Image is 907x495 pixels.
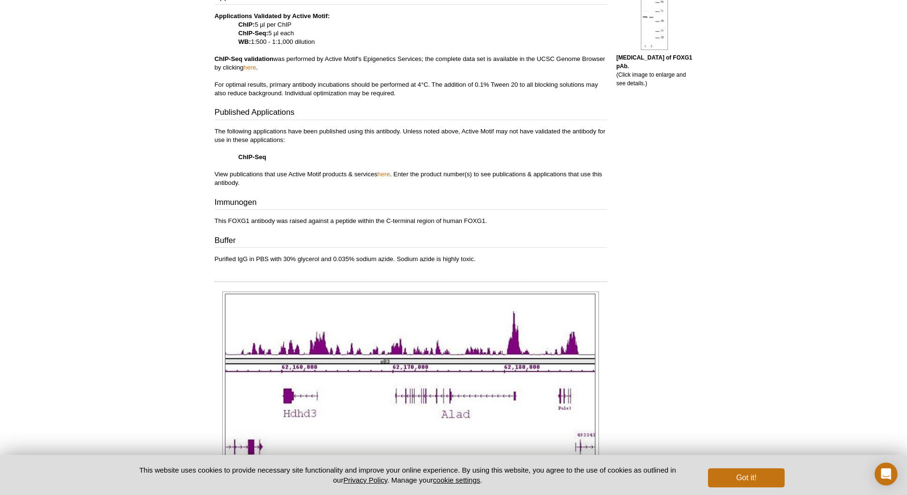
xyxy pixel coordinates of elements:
a: Privacy Policy [343,476,387,484]
button: Got it! [708,468,784,487]
p: 5 µl per ChIP 5 µl each 1:500 - 1:1,000 dilution was performed by Active Motif's Epigenetics Serv... [215,12,607,98]
strong: ChIP-Seq: [239,30,269,37]
h3: Published Applications [215,107,607,120]
p: (Click image to enlarge and see details.) [617,53,693,88]
strong: WB: [239,38,251,45]
div: Open Intercom Messenger [875,463,897,485]
a: here [243,64,256,71]
p: This FOXG1 antibody was raised against a peptide within the C-terminal region of human FOXG1. [215,217,607,225]
p: This website uses cookies to provide necessary site functionality and improve your online experie... [123,465,693,485]
button: cookie settings [433,476,480,484]
b: ChIP-Seq validation [215,55,274,62]
h3: Immunogen [215,197,607,210]
p: The following applications have been published using this antibody. Unless noted above, Active Mo... [215,127,607,187]
strong: ChIP: [239,21,255,28]
a: here [378,171,390,178]
h3: Buffer [215,235,607,248]
b: Applications Validated by Active Motif: [215,12,330,20]
b: [MEDICAL_DATA] of FOXG1 pAb. [617,54,693,70]
p: Purified IgG in PBS with 30% glycerol and 0.035% sodium azide. Sodium azide is highly toxic. [215,255,607,263]
img: FOXG1 antibody (pAb) tested by ChIP-Seq. [222,292,599,461]
strong: ChIP-Seq [239,153,267,161]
